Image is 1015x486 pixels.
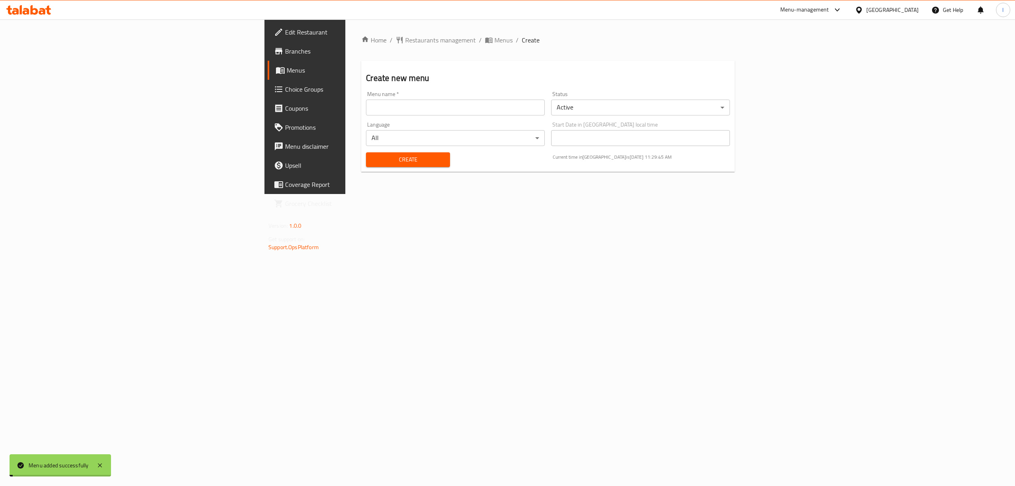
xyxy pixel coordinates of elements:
[268,118,434,137] a: Promotions
[285,199,428,208] span: Grocery Checklist
[405,35,476,45] span: Restaurants management
[268,242,319,252] a: Support.OpsPlatform
[485,35,513,45] a: Menus
[866,6,919,14] div: [GEOGRAPHIC_DATA]
[268,80,434,99] a: Choice Groups
[522,35,540,45] span: Create
[780,5,829,15] div: Menu-management
[479,35,482,45] li: /
[366,100,545,115] input: Please enter Menu name
[268,99,434,118] a: Coupons
[268,23,434,42] a: Edit Restaurant
[268,175,434,194] a: Coverage Report
[1002,6,1004,14] span: l
[285,27,428,37] span: Edit Restaurant
[366,130,545,146] div: All
[553,154,730,161] p: Current time in [GEOGRAPHIC_DATA] is [DATE] 11:29:45 AM
[268,234,305,244] span: Get support on:
[268,156,434,175] a: Upsell
[268,221,288,231] span: Version:
[268,137,434,156] a: Menu disclaimer
[285,180,428,189] span: Coverage Report
[366,152,450,167] button: Create
[285,85,428,94] span: Choice Groups
[366,72,730,84] h2: Create new menu
[268,42,434,61] a: Branches
[289,221,301,231] span: 1.0.0
[287,65,428,75] span: Menus
[285,104,428,113] span: Coupons
[396,35,476,45] a: Restaurants management
[361,35,735,45] nav: breadcrumb
[516,35,519,45] li: /
[29,461,89,470] div: Menu added successfully
[268,61,434,80] a: Menus
[494,35,513,45] span: Menus
[285,161,428,170] span: Upsell
[285,123,428,132] span: Promotions
[372,155,443,165] span: Create
[268,194,434,213] a: Grocery Checklist
[551,100,730,115] div: Active
[285,46,428,56] span: Branches
[285,142,428,151] span: Menu disclaimer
